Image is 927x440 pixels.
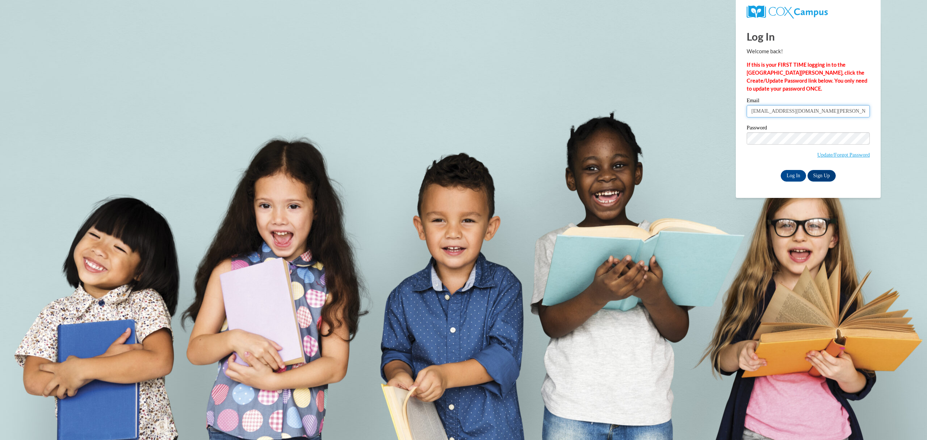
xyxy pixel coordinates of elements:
img: COX Campus [747,5,828,18]
label: Email [747,98,870,105]
h1: Log In [747,29,870,44]
a: Sign Up [808,170,836,182]
a: Update/Forgot Password [817,152,870,158]
strong: If this is your FIRST TIME logging in to the [GEOGRAPHIC_DATA][PERSON_NAME], click the Create/Upd... [747,62,867,92]
a: COX Campus [747,5,870,18]
input: Log In [781,170,806,182]
label: Password [747,125,870,132]
p: Welcome back! [747,47,870,55]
